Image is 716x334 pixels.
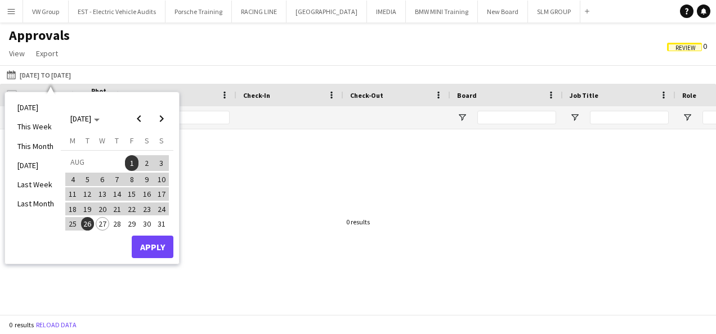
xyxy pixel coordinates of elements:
button: 21-08-2025 [110,201,124,216]
span: 31 [155,217,168,231]
span: 15 [125,187,138,201]
span: M [70,136,75,146]
span: Photo [91,87,109,103]
span: Job Title [570,91,598,100]
button: IMEDIA [367,1,406,22]
button: 27-08-2025 [95,216,110,231]
span: 23 [140,202,154,216]
button: 26-08-2025 [80,216,95,231]
span: 26 [81,217,95,231]
span: 18 [66,202,79,216]
a: View [5,46,29,61]
span: 0 [667,41,707,51]
span: 5 [81,173,95,186]
button: 02-08-2025 [139,155,154,172]
button: 22-08-2025 [124,201,139,216]
span: 20 [96,202,109,216]
span: 7 [110,173,124,186]
button: 09-08-2025 [139,172,154,187]
button: 19-08-2025 [80,201,95,216]
span: S [159,136,164,146]
button: 13-08-2025 [95,187,110,201]
span: T [86,136,89,146]
button: Porsche Training [165,1,232,22]
input: Board Filter Input [477,111,556,124]
span: 25 [66,217,79,231]
td: AUG [65,155,124,172]
span: 22 [125,202,138,216]
span: Board [457,91,477,100]
span: 21 [110,202,124,216]
button: RACING LINE [232,1,287,22]
button: 28-08-2025 [110,216,124,231]
span: 8 [125,173,138,186]
button: 11-08-2025 [65,187,80,201]
span: T [115,136,119,146]
button: 07-08-2025 [110,172,124,187]
button: VW Group [23,1,69,22]
button: Choose month and year [66,109,104,129]
button: Previous month [128,107,150,130]
span: [DATE] [70,114,91,124]
span: 6 [96,173,109,186]
button: 18-08-2025 [65,201,80,216]
span: 24 [155,202,168,216]
li: [DATE] [11,156,61,175]
button: 25-08-2025 [65,216,80,231]
button: 20-08-2025 [95,201,110,216]
span: 3 [155,155,168,171]
span: 2 [140,155,154,171]
button: BMW MINI Training [406,1,478,22]
span: 1 [125,155,138,171]
li: This Week [11,117,61,136]
button: Open Filter Menu [682,112,692,123]
button: 08-08-2025 [124,172,139,187]
input: Column with Header Selection [7,90,17,100]
button: Reload data [34,319,79,331]
li: Last Week [11,175,61,194]
span: Role [682,91,696,100]
span: W [99,136,105,146]
button: Open Filter Menu [570,112,580,123]
span: 19 [81,202,95,216]
button: 03-08-2025 [154,155,169,172]
button: New Board [478,1,528,22]
div: 0 results [346,218,370,226]
span: 29 [125,217,138,231]
span: Export [36,48,58,58]
span: 4 [66,173,79,186]
span: 11 [66,187,79,201]
button: Apply [132,236,173,258]
span: 13 [96,187,109,201]
button: 29-08-2025 [124,216,139,231]
button: 12-08-2025 [80,187,95,201]
li: This Month [11,137,61,156]
span: 9 [140,173,154,186]
span: 14 [110,187,124,201]
span: 27 [96,217,109,231]
button: Next month [150,107,173,130]
button: EST - Electric Vehicle Audits [69,1,165,22]
button: SLM GROUP [528,1,580,22]
span: 10 [155,173,168,186]
span: Review [675,44,696,52]
span: Name [136,91,154,100]
button: 06-08-2025 [95,172,110,187]
button: 01-08-2025 [124,155,139,172]
button: 17-08-2025 [154,187,169,201]
span: 16 [140,187,154,201]
button: Open Filter Menu [457,112,467,123]
button: 24-08-2025 [154,201,169,216]
span: Check-In [243,91,270,100]
input: Name Filter Input [156,111,230,124]
span: 17 [155,187,168,201]
button: 16-08-2025 [139,187,154,201]
button: [GEOGRAPHIC_DATA] [287,1,367,22]
button: 14-08-2025 [110,187,124,201]
button: 15-08-2025 [124,187,139,201]
span: 30 [140,217,154,231]
button: 31-08-2025 [154,216,169,231]
span: Check-Out [350,91,383,100]
button: 05-08-2025 [80,172,95,187]
button: 10-08-2025 [154,172,169,187]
